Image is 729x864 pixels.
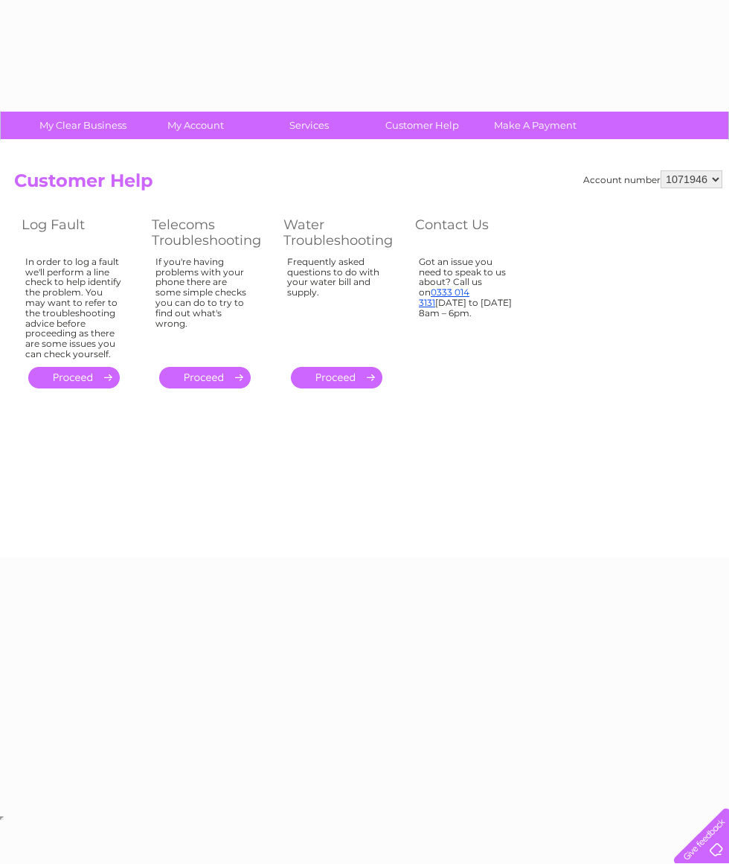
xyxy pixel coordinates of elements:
a: My Clear Business [22,112,144,139]
div: If you're having problems with your phone there are some simple checks you can do to try to find ... [155,257,254,353]
a: Customer Help [361,112,484,139]
th: Water Troubleshooting [276,213,408,252]
h2: Customer Help [14,170,722,199]
div: Frequently asked questions to do with your water bill and supply. [287,257,385,353]
a: . [291,367,382,388]
a: . [159,367,251,388]
th: Contact Us [408,213,538,252]
th: Telecoms Troubleshooting [144,213,276,252]
div: Got an issue you need to speak to us about? Call us on [DATE] to [DATE] 8am – 6pm. [419,257,516,353]
a: My Account [135,112,257,139]
a: 0333 014 3131 [419,287,469,308]
div: In order to log a fault we'll perform a line check to help identify the problem. You may want to ... [25,257,122,359]
a: Make A Payment [474,112,597,139]
th: Log Fault [14,213,144,252]
a: Services [248,112,370,139]
a: . [28,367,120,388]
div: Account number [583,170,722,188]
